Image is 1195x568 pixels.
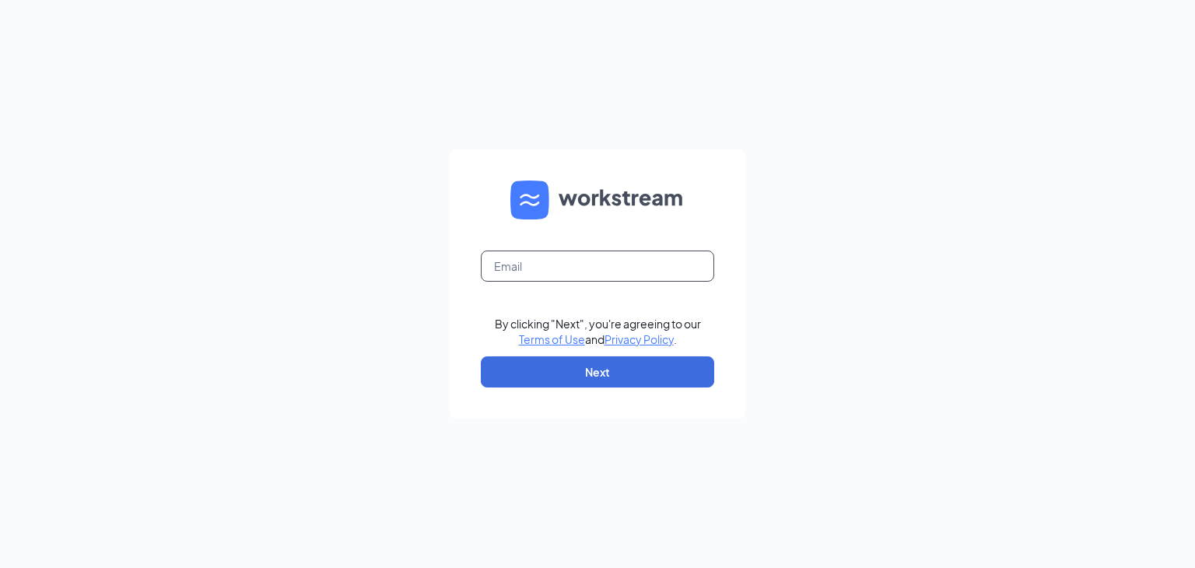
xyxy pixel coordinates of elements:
button: Next [481,356,714,387]
img: WS logo and Workstream text [510,181,685,219]
div: By clicking "Next", you're agreeing to our and . [495,316,701,347]
input: Email [481,251,714,282]
a: Terms of Use [519,332,585,346]
a: Privacy Policy [605,332,674,346]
